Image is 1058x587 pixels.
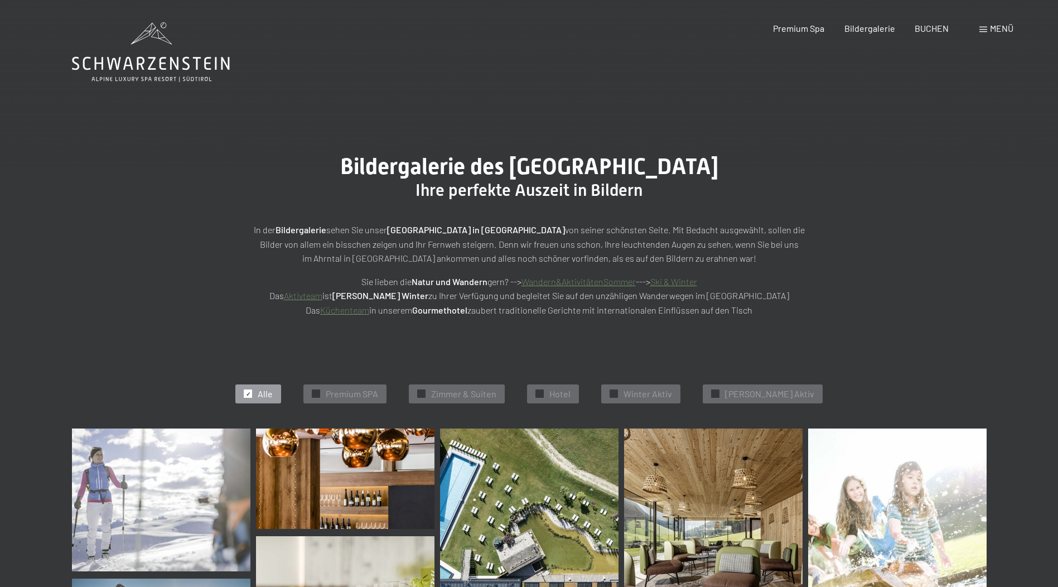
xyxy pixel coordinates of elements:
img: Bildergalerie [72,429,250,571]
span: ✓ [612,390,616,398]
span: Zimmer & Suiten [431,388,496,400]
img: Bildergalerie [256,429,434,529]
span: Ihre perfekte Auszeit in Bildern [416,180,642,200]
a: Ski & Winter [650,276,697,287]
a: Bildergalerie [844,23,895,33]
span: ✓ [246,390,250,398]
span: ✓ [419,390,424,398]
span: Alle [258,388,273,400]
strong: [PERSON_NAME] Winter [332,290,428,301]
span: Winter Aktiv [624,388,672,400]
a: Wandern&AktivitätenSommer [521,276,636,287]
a: BUCHEN [915,23,949,33]
span: Hotel [549,388,571,400]
span: ✓ [314,390,318,398]
span: [PERSON_NAME] Aktiv [725,388,814,400]
span: Premium SPA [326,388,378,400]
strong: [GEOGRAPHIC_DATA] in [GEOGRAPHIC_DATA] [387,224,565,235]
strong: Gourmethotel [412,305,467,315]
span: Bildergalerie des [GEOGRAPHIC_DATA] [340,153,718,180]
span: ✓ [538,390,542,398]
p: In der sehen Sie unser von seiner schönsten Seite. Mit Bedacht ausgewählt, sollen die Bilder von ... [250,223,808,266]
span: Menü [990,23,1013,33]
span: ✓ [713,390,718,398]
strong: Bildergalerie [276,224,326,235]
a: Premium Spa [773,23,824,33]
a: Küchenteam [320,305,369,315]
strong: Natur und Wandern [412,276,487,287]
p: Sie lieben die gern? --> ---> Das ist zu Ihrer Verfügung und begleitet Sie auf den unzähligen Wan... [250,275,808,317]
a: Aktivteam [284,290,322,301]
